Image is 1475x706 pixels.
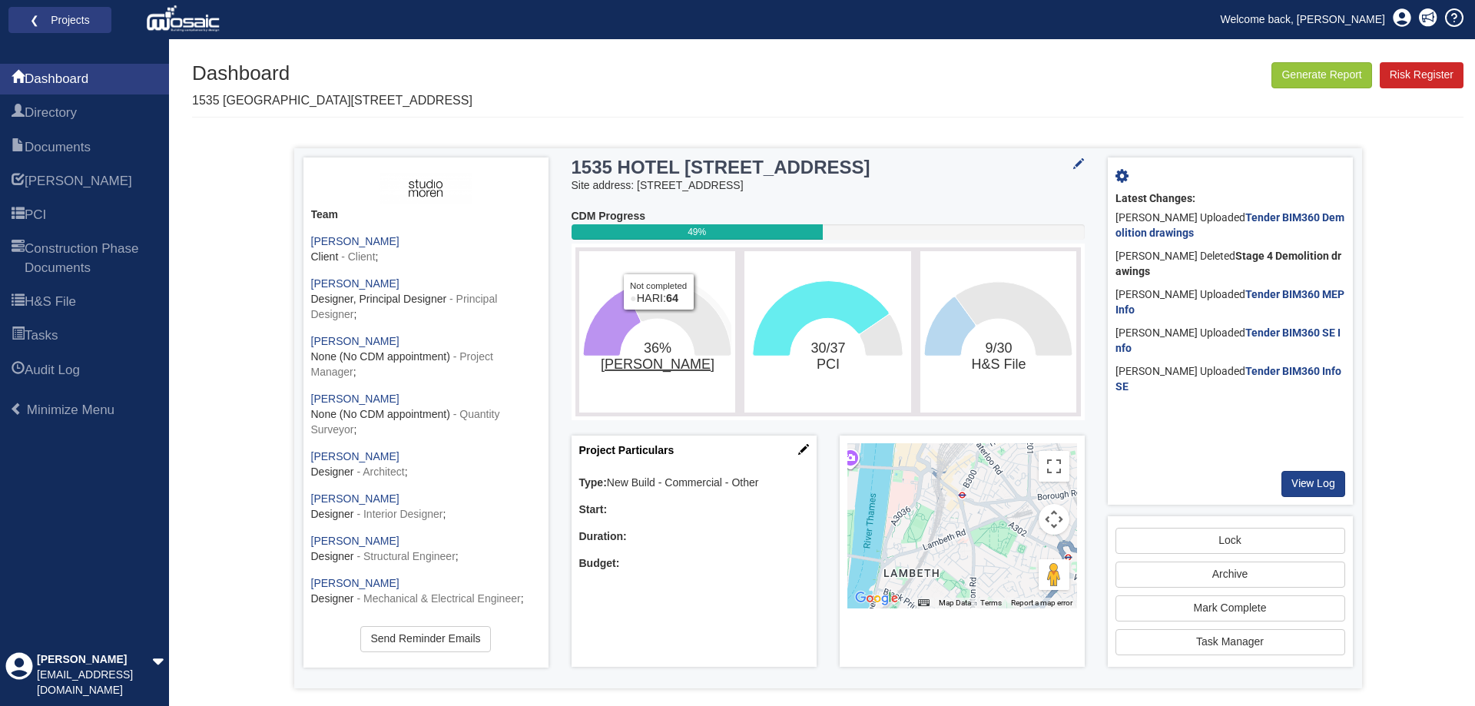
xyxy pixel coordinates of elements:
div: Project Location [840,436,1085,667]
img: Google [851,588,902,608]
a: [PERSON_NAME] [311,492,399,505]
span: Documents [25,138,91,157]
a: [PERSON_NAME] [311,335,399,347]
a: Mark Complete [1115,595,1345,621]
a: Welcome back, [PERSON_NAME] [1209,8,1397,31]
span: Documents [12,139,25,157]
a: Terms (opens in new tab) [980,598,1002,607]
a: Report a map error [1011,598,1072,607]
text: 36% [600,340,714,373]
span: PCI [12,207,25,225]
text: 30/37 [810,340,845,372]
b: Type: [579,476,607,489]
span: Directory [12,104,25,123]
tspan: H&S File [972,356,1026,372]
a: [PERSON_NAME] [311,450,399,462]
span: None (No CDM appointment) [311,408,450,420]
text: 9/30 [972,340,1026,372]
svg: 36%​HARI [583,255,731,409]
span: - Mechanical & Electrical Engineer [356,592,520,605]
div: ; [311,534,541,565]
span: Tasks [25,326,58,345]
div: [EMAIL_ADDRESS][DOMAIN_NAME] [37,668,152,698]
a: Open this area in Google Maps (opens a new window) [851,588,902,608]
a: [PERSON_NAME] [311,277,399,290]
b: Start: [579,503,608,515]
button: Generate Report [1271,62,1371,88]
b: Tender BIM360 MEP Info [1115,288,1344,316]
svg: 9/30​H&S File [924,255,1072,409]
a: [PERSON_NAME] [311,577,399,589]
span: Designer [311,466,354,478]
iframe: Chat [1410,637,1463,694]
button: Drag Pegman onto the map to open Street View [1039,559,1069,590]
span: H&S File [12,293,25,312]
div: ; [311,234,541,265]
div: Team [311,207,541,223]
span: Audit Log [25,361,80,380]
b: Stage 4 Demolition drawings [1115,250,1341,277]
a: [PERSON_NAME] [311,535,399,547]
span: Dashboard [12,71,25,89]
div: ; [311,277,541,323]
tspan: PCI [817,356,840,372]
span: Client [311,250,339,263]
span: Minimize Menu [10,403,23,416]
div: ; [311,449,541,480]
button: Toggle fullscreen view [1039,451,1069,482]
div: ; [311,576,541,607]
span: - Project Manager [311,350,493,378]
a: Lock [1115,528,1345,554]
span: Tasks [12,327,25,346]
svg: 30/37​PCI [748,255,907,409]
div: ; [311,492,541,522]
div: [PERSON_NAME] Uploaded [1115,360,1345,399]
p: 1535 [GEOGRAPHIC_DATA][STREET_ADDRESS] [192,92,472,110]
div: [PERSON_NAME] [37,652,152,668]
a: View Log [1281,471,1345,497]
div: [PERSON_NAME] Deleted [1115,245,1345,283]
span: Construction Phase Documents [25,240,157,277]
img: logo_white.png [146,4,224,35]
span: HARI [25,172,132,191]
a: Tender BIM360 SE Info [1115,326,1341,354]
div: CDM Progress [572,209,1085,224]
span: Minimize Menu [27,403,114,417]
div: ; [311,334,541,380]
h3: 1535 HOTEL [STREET_ADDRESS] [572,157,996,177]
div: [PERSON_NAME] Uploaded [1115,322,1345,360]
div: [PERSON_NAME] Uploaded [1115,207,1345,245]
img: ASH3fIiKEy5lAAAAAElFTkSuQmCC [380,173,471,204]
a: Project Particulars [579,444,675,456]
div: Latest Changes: [1115,191,1345,207]
button: Map camera controls [1039,504,1069,535]
tspan: [PERSON_NAME] [600,356,714,373]
span: Directory [25,104,77,122]
a: Tender BIM360 Demolition drawings [1115,211,1344,239]
button: Map Data [939,598,971,608]
a: [PERSON_NAME] [311,393,399,405]
span: HARI [12,173,25,191]
span: Designer [311,550,354,562]
div: Profile [5,652,33,698]
div: New Build - Commercial - Other [579,476,809,491]
a: [PERSON_NAME] [311,235,399,247]
span: - Architect [356,466,404,478]
span: - Structural Engineer [356,550,455,562]
a: Tender BIM360 Info SE [1115,365,1341,393]
div: ; [311,618,541,649]
span: Dashboard [25,70,88,88]
span: Audit Log [12,362,25,380]
div: 49% [572,224,823,240]
h1: Dashboard [192,62,472,85]
span: PCI [25,206,46,224]
span: Designer [311,508,354,520]
span: - Interior Designer [356,508,442,520]
b: Budget: [579,557,620,569]
a: Risk Register [1380,62,1463,88]
div: ; [311,392,541,438]
span: None (No CDM appointment) [311,350,450,363]
button: Archive [1115,562,1345,588]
